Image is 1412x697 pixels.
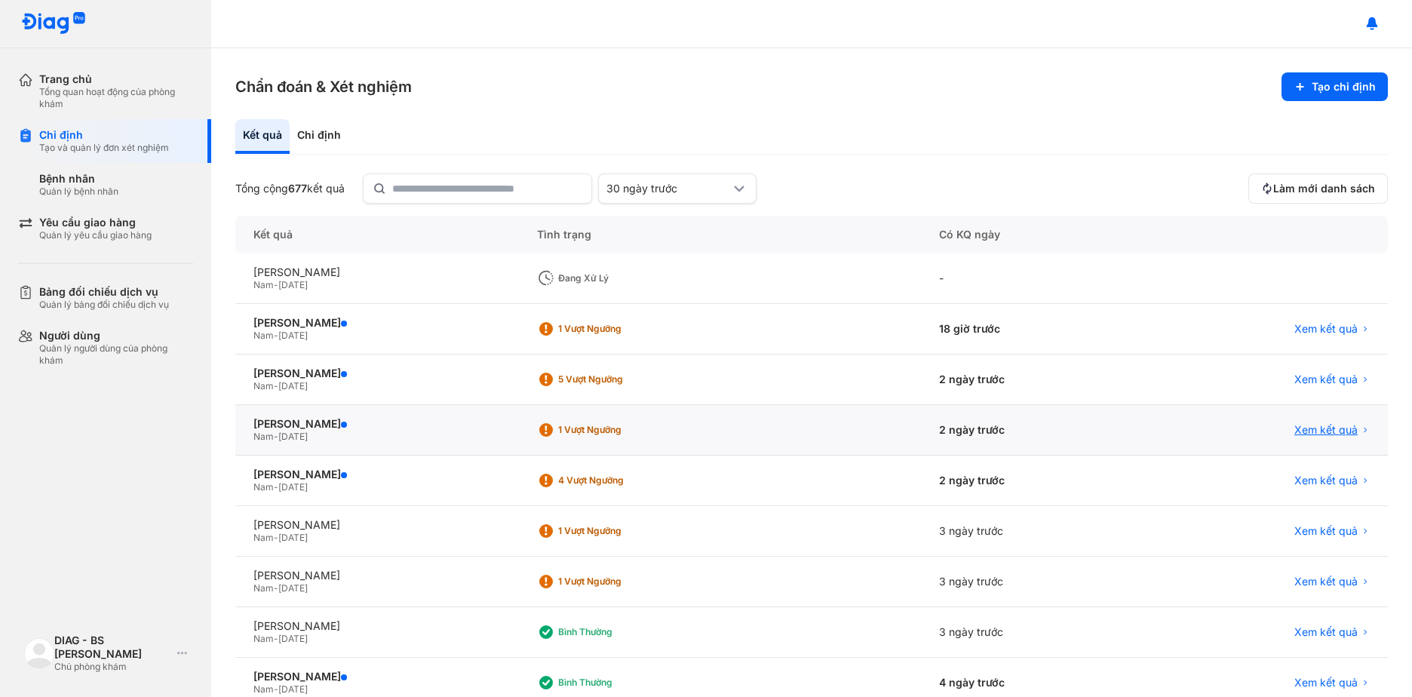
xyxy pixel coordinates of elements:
[253,518,501,532] div: [PERSON_NAME]
[39,342,193,367] div: Quản lý người dùng của phòng khám
[253,316,501,330] div: [PERSON_NAME]
[54,661,171,673] div: Chủ phòng khám
[278,380,308,391] span: [DATE]
[1294,575,1358,588] span: Xem kết quả
[290,119,348,154] div: Chỉ định
[274,582,278,594] span: -
[1294,625,1358,639] span: Xem kết quả
[274,380,278,391] span: -
[278,279,308,290] span: [DATE]
[39,128,169,142] div: Chỉ định
[558,474,679,487] div: 4 Vượt ngưỡng
[921,355,1143,405] div: 2 ngày trước
[1294,474,1358,487] span: Xem kết quả
[278,532,308,543] span: [DATE]
[274,330,278,341] span: -
[253,569,501,582] div: [PERSON_NAME]
[253,582,274,594] span: Nam
[558,424,679,436] div: 1 Vượt ngưỡng
[39,285,169,299] div: Bảng đối chiếu dịch vụ
[274,431,278,442] span: -
[278,481,308,493] span: [DATE]
[278,431,308,442] span: [DATE]
[1294,373,1358,386] span: Xem kết quả
[1294,524,1358,538] span: Xem kết quả
[558,677,679,689] div: Bình thường
[921,253,1143,304] div: -
[253,380,274,391] span: Nam
[558,525,679,537] div: 1 Vượt ngưỡng
[39,86,193,110] div: Tổng quan hoạt động của phòng khám
[21,12,86,35] img: logo
[235,182,345,195] div: Tổng cộng kết quả
[253,683,274,695] span: Nam
[39,142,169,154] div: Tạo và quản lý đơn xét nghiệm
[558,272,679,284] div: Đang xử lý
[1282,72,1388,101] button: Tạo chỉ định
[24,638,54,668] img: logo
[253,468,501,481] div: [PERSON_NAME]
[253,619,501,633] div: [PERSON_NAME]
[921,557,1143,607] div: 3 ngày trước
[235,76,412,97] h3: Chẩn đoán & Xét nghiệm
[39,216,152,229] div: Yêu cầu giao hàng
[274,279,278,290] span: -
[39,229,152,241] div: Quản lý yêu cầu giao hàng
[921,304,1143,355] div: 18 giờ trước
[253,532,274,543] span: Nam
[274,633,278,644] span: -
[253,670,501,683] div: [PERSON_NAME]
[253,330,274,341] span: Nam
[39,299,169,311] div: Quản lý bảng đối chiếu dịch vụ
[921,216,1143,253] div: Có KQ ngày
[1248,173,1388,204] button: Làm mới danh sách
[921,506,1143,557] div: 3 ngày trước
[253,367,501,380] div: [PERSON_NAME]
[1294,676,1358,689] span: Xem kết quả
[519,216,921,253] div: Tình trạng
[39,186,118,198] div: Quản lý bệnh nhân
[253,417,501,431] div: [PERSON_NAME]
[235,119,290,154] div: Kết quả
[274,481,278,493] span: -
[1273,182,1375,195] span: Làm mới danh sách
[253,279,274,290] span: Nam
[921,607,1143,658] div: 3 ngày trước
[39,329,193,342] div: Người dùng
[921,405,1143,456] div: 2 ngày trước
[39,72,193,86] div: Trang chủ
[39,172,118,186] div: Bệnh nhân
[278,633,308,644] span: [DATE]
[606,182,730,195] div: 30 ngày trước
[278,582,308,594] span: [DATE]
[253,481,274,493] span: Nam
[274,683,278,695] span: -
[558,626,679,638] div: Bình thường
[288,182,307,195] span: 677
[253,633,274,644] span: Nam
[921,456,1143,506] div: 2 ngày trước
[54,634,171,661] div: DIAG - BS [PERSON_NAME]
[235,216,519,253] div: Kết quả
[253,266,501,279] div: [PERSON_NAME]
[253,431,274,442] span: Nam
[274,532,278,543] span: -
[558,373,679,385] div: 5 Vượt ngưỡng
[558,323,679,335] div: 1 Vượt ngưỡng
[278,330,308,341] span: [DATE]
[278,683,308,695] span: [DATE]
[558,576,679,588] div: 1 Vượt ngưỡng
[1294,322,1358,336] span: Xem kết quả
[1294,423,1358,437] span: Xem kết quả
